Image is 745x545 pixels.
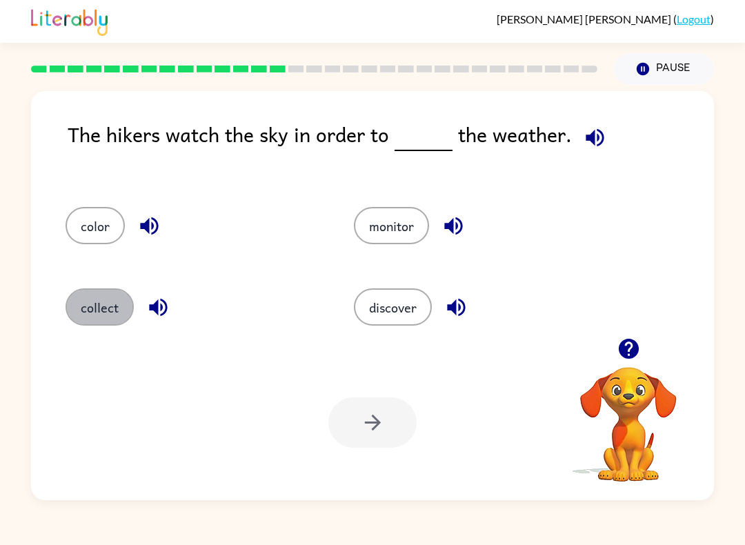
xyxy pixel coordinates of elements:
button: collect [66,288,134,326]
span: [PERSON_NAME] [PERSON_NAME] [497,12,673,26]
button: Pause [614,53,714,85]
div: ( ) [497,12,714,26]
button: monitor [354,207,429,244]
button: color [66,207,125,244]
video: Your browser must support playing .mp4 files to use Literably. Please try using another browser. [559,346,697,484]
img: Literably [31,6,108,36]
button: discover [354,288,432,326]
div: The hikers watch the sky in order to the weather. [68,119,714,179]
a: Logout [677,12,711,26]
